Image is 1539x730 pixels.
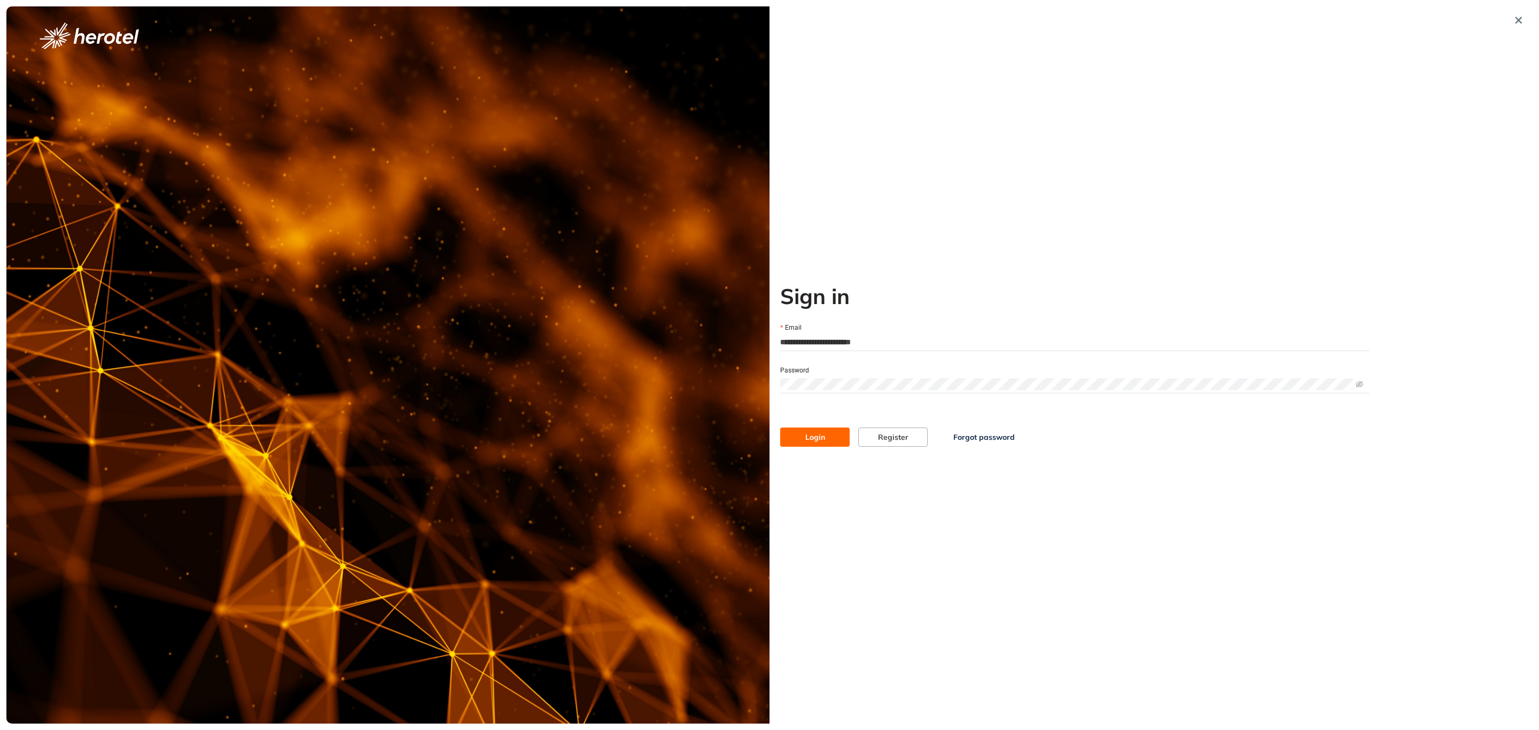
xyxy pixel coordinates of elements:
[953,431,1015,443] span: Forgot password
[780,283,1369,309] h2: Sign in
[780,323,802,333] label: Email
[936,428,1032,447] button: Forgot password
[858,428,928,447] button: Register
[1356,380,1363,388] span: eye-invisible
[780,334,1369,350] input: Email
[780,378,1354,390] input: Password
[805,431,825,443] span: Login
[22,22,156,49] button: logo
[878,431,908,443] span: Register
[40,22,139,49] img: logo
[6,6,770,724] img: cover image
[780,366,809,376] label: Password
[780,428,850,447] button: Login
